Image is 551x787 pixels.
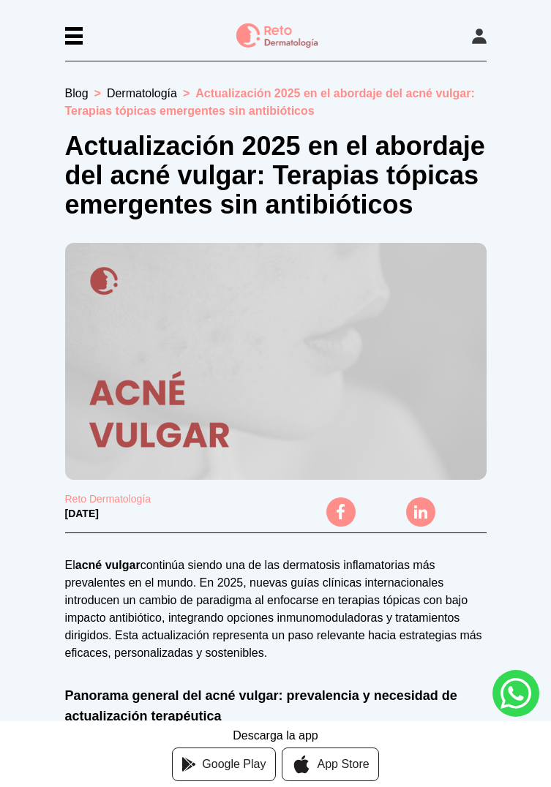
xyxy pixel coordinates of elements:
[202,756,266,773] span: Google Play
[233,724,318,742] div: Descarga la app
[65,87,89,99] a: Blog
[183,87,190,99] span: >
[65,243,487,480] img: Actualización 2025 en el abordaje del acné vulgar: Terapias tópicas emergentes sin antibióticos
[282,748,379,781] a: App Store
[236,23,318,49] img: logo Reto dermatología
[65,688,457,723] strong: Panorama general del acné vulgar: prevalencia y necesidad de actualización terapéutica
[94,87,101,99] span: >
[75,559,140,571] strong: acné vulgar
[65,506,276,521] p: [DATE]
[65,557,487,662] p: El continúa siendo una de las dermatosis inflamatorias más prevalentes en el mundo. En 2025, nuev...
[172,748,275,781] a: Google Play
[65,492,276,506] p: Reto Dermatología
[318,756,370,773] span: App Store
[65,132,487,219] h1: Actualización 2025 en el abordaje del acné vulgar: Terapias tópicas emergentes sin antibióticos
[492,670,539,717] a: whatsapp button
[107,87,177,99] a: Dermatología
[65,87,475,117] span: Actualización 2025 en el abordaje del acné vulgar: Terapias tópicas emergentes sin antibióticos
